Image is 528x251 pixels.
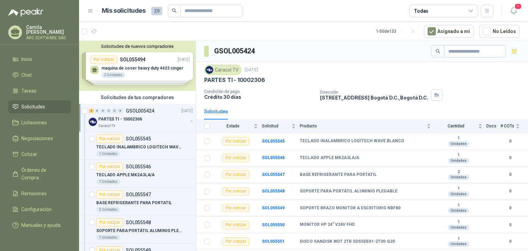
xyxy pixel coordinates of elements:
[222,170,249,179] div: Por cotizar
[79,41,196,91] div: Solicitudes de nuevos compradoresPor cotizarSOL055494[DATE] maquina de coser heavy duty 4423 sing...
[500,138,520,145] b: 0
[100,108,106,113] div: 0
[96,163,123,171] div: Por cotizar
[96,228,182,234] p: SOPORTE PARA PORTÁTIL ALUMINIO PLEGABLE
[8,148,71,161] a: Cotizar
[126,108,154,113] p: GSOL005424
[262,206,285,210] a: SOL055549
[204,94,315,100] p: Crédito 30 días
[448,175,469,180] div: Unidades
[376,26,418,37] div: 1 - 50 de 133
[89,107,194,129] a: 8 0 0 0 0 0 GSOL005424[DATE] Company LogoPARTES TI - 10002306Caracol TV
[448,158,469,164] div: Unidades
[21,166,64,181] span: Órdenes de Compra
[96,151,120,157] div: 1 Unidades
[448,225,469,230] div: Unidades
[204,89,315,94] p: Condición de pago
[96,207,120,212] div: 2 Unidades
[262,239,285,244] a: SOL055551
[300,172,377,178] b: BASE REFRIGERANTE PARA PORTATIL
[300,119,435,133] th: Producto
[95,108,100,113] div: 0
[222,137,249,145] div: Por cotizar
[21,55,32,63] span: Inicio
[222,154,249,162] div: Por cotizar
[300,222,355,228] b: MONITOR HP 24" V24V FHD
[435,236,482,242] b: 1
[500,205,520,211] b: 0
[96,200,172,206] p: BASE REFRIGERANTE PARA PORTATIL
[262,189,285,194] b: SOL055548
[222,187,249,196] div: Por cotizar
[222,238,249,246] div: Por cotizar
[500,222,520,228] b: 0
[300,138,404,144] b: TECLADO INALAMBRICO LOGITECH WAVE BLANCO
[206,66,213,74] img: Company Logo
[96,135,123,143] div: Por cotizar
[500,119,528,133] th: # COTs
[26,36,71,40] p: ARC SOFTWARE SAS
[112,108,117,113] div: 0
[262,119,300,133] th: Solicitud
[126,164,151,169] p: SOL055546
[118,108,123,113] div: 0
[300,189,397,194] b: SOPORTE PARA PORTÁTIL ALUMINIO PLEGABLE
[262,139,285,144] a: SOL055545
[21,135,53,142] span: Negociaciones
[126,220,151,225] p: SOL055548
[222,221,249,229] div: Por cotizar
[21,206,52,213] span: Configuración
[204,76,265,84] p: PARTES TI - 10002306
[262,124,290,128] span: Solicitud
[424,25,474,38] button: Asignado a mi
[96,144,182,150] p: TECLADO INALAMBRICO LOGITECH WAVE BLANCO
[8,69,71,82] a: Chat
[79,132,196,160] a: Por cotizarSOL055545TECLADO INALAMBRICO LOGITECH WAVE BLANCO1 Unidades
[435,136,482,141] b: 1
[514,3,522,10] span: 1
[435,186,482,191] b: 1
[98,116,142,123] p: PARTES TI - 10002306
[448,141,469,147] div: Unidades
[204,108,228,115] div: Solicitudes
[21,150,37,158] span: Cotizar
[414,7,428,15] div: Todas
[435,203,482,208] b: 1
[79,216,196,243] a: Por cotizarSOL055548SOPORTE PARA PORTÁTIL ALUMINIO PLEGABLE1 Unidades
[500,124,514,128] span: # COTs
[98,123,115,129] p: Caracol TV
[300,155,359,161] b: TECLADO APPLE MK2A3LA/A
[448,208,469,213] div: Unidades
[26,25,71,34] p: Camila [PERSON_NAME]
[507,5,520,17] button: 1
[435,119,486,133] th: Cantidad
[500,155,520,161] b: 0
[8,187,71,200] a: Remisiones
[126,192,151,197] p: SOL055547
[172,8,177,13] span: search
[448,241,469,247] div: Unidades
[300,206,400,211] b: SOPORTE BRAZO MONITOR A ESCRITORIO NBF80
[214,46,256,56] h3: GSOL005424
[8,164,71,184] a: Órdenes de Compra
[89,108,94,113] div: 8
[8,203,71,216] a: Configuración
[8,53,71,66] a: Inicio
[8,132,71,145] a: Negociaciones
[8,219,71,232] a: Manuales y ayuda
[79,91,196,104] div: Solicitudes de tus compradores
[8,100,71,113] a: Solicitudes
[262,172,285,177] a: SOL055547
[435,169,482,175] b: 2
[448,191,469,197] div: Unidades
[300,124,425,128] span: Producto
[89,118,97,126] img: Company Logo
[8,8,43,17] img: Logo peakr
[204,65,242,75] div: Caracol TV
[79,188,196,216] a: Por cotizarSOL055547BASE REFRIGERANTE PARA PORTATIL2 Unidades
[21,103,45,111] span: Solicitudes
[21,221,60,229] span: Manuales y ayuda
